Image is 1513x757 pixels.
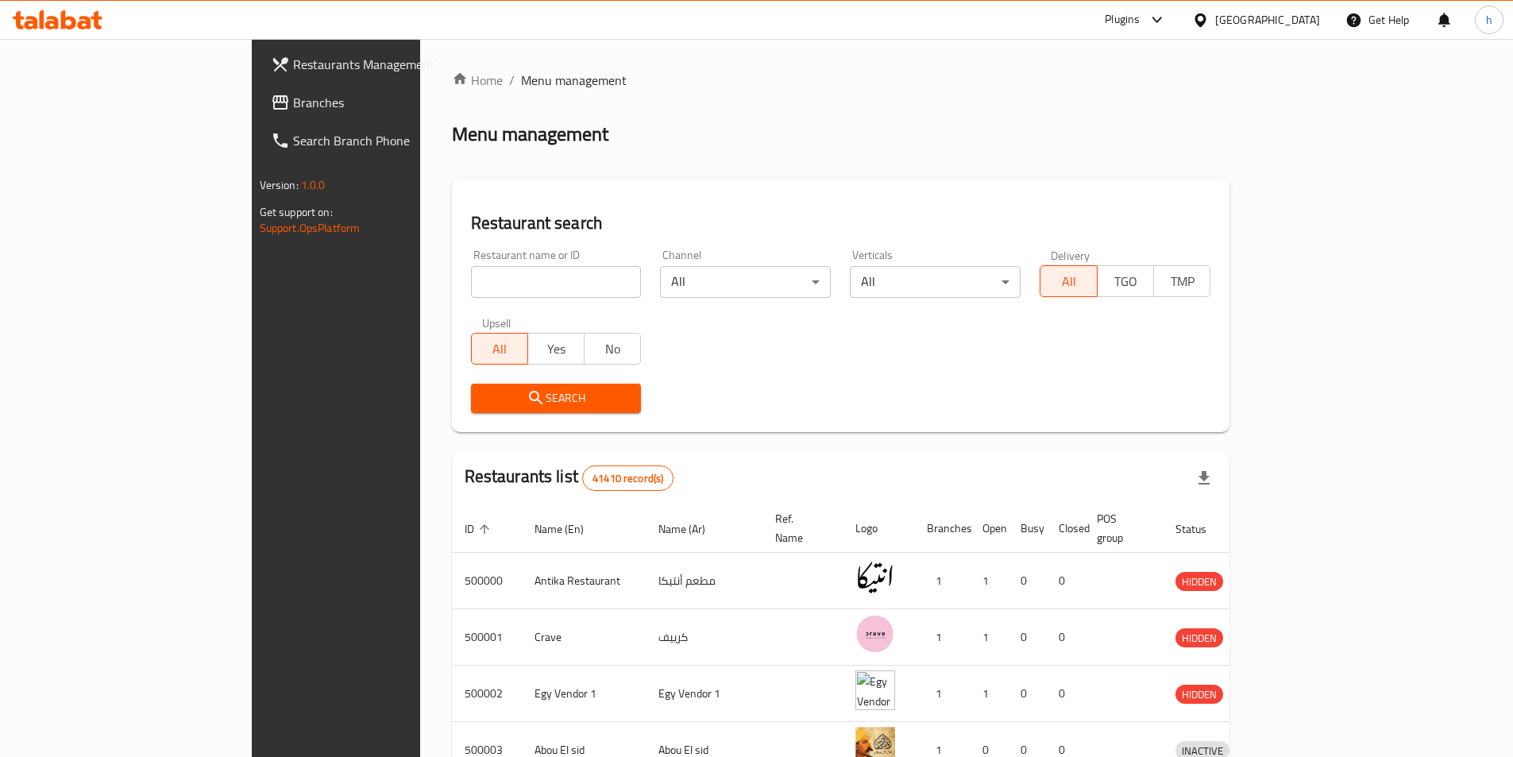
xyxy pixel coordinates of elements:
[1175,519,1227,539] span: Status
[1046,553,1084,609] td: 0
[509,71,515,90] li: /
[970,504,1008,553] th: Open
[1105,10,1140,29] div: Plugins
[970,553,1008,609] td: 1
[293,55,492,74] span: Restaurants Management
[471,333,528,365] button: All
[258,83,504,122] a: Branches
[1175,685,1223,704] div: HIDDEN
[1185,459,1223,497] div: Export file
[1153,265,1210,297] button: TMP
[522,553,646,609] td: Antika Restaurant
[584,333,641,365] button: No
[527,333,585,365] button: Yes
[1175,573,1223,591] span: HIDDEN
[1008,504,1046,553] th: Busy
[591,338,635,361] span: No
[1040,265,1097,297] button: All
[1175,628,1223,647] div: HIDDEN
[535,338,578,361] span: Yes
[850,266,1021,298] div: All
[1008,666,1046,722] td: 0
[258,45,504,83] a: Restaurants Management
[1051,249,1090,261] label: Delivery
[535,519,604,539] span: Name (En)
[1047,270,1090,293] span: All
[258,122,504,160] a: Search Branch Phone
[465,465,674,491] h2: Restaurants list
[1097,509,1144,547] span: POS group
[522,666,646,722] td: Egy Vendor 1
[465,519,495,539] span: ID
[855,558,895,597] img: Antika Restaurant
[658,519,726,539] span: Name (Ar)
[478,338,522,361] span: All
[582,465,674,491] div: Total records count
[855,670,895,710] img: Egy Vendor 1
[646,609,762,666] td: كرييف
[583,471,673,486] span: 41410 record(s)
[1175,572,1223,591] div: HIDDEN
[914,609,970,666] td: 1
[1175,686,1223,704] span: HIDDEN
[521,71,627,90] span: Menu management
[1046,504,1084,553] th: Closed
[914,666,970,722] td: 1
[843,504,914,553] th: Logo
[452,122,608,147] h2: Menu management
[1160,270,1204,293] span: TMP
[914,553,970,609] td: 1
[646,553,762,609] td: مطعم أنتيكا
[1486,11,1492,29] span: h
[646,666,762,722] td: Egy Vendor 1
[970,666,1008,722] td: 1
[522,609,646,666] td: Crave
[1104,270,1148,293] span: TGO
[260,202,333,222] span: Get support on:
[775,509,824,547] span: Ref. Name
[471,211,1211,235] h2: Restaurant search
[484,388,629,408] span: Search
[914,504,970,553] th: Branches
[452,71,1230,90] nav: breadcrumb
[293,131,492,150] span: Search Branch Phone
[301,175,326,195] span: 1.0.0
[1097,265,1154,297] button: TGO
[970,609,1008,666] td: 1
[471,266,642,298] input: Search for restaurant name or ID..
[1008,553,1046,609] td: 0
[260,175,299,195] span: Version:
[260,218,361,238] a: Support.OpsPlatform
[1046,666,1084,722] td: 0
[293,93,492,112] span: Branches
[660,266,831,298] div: All
[471,384,642,413] button: Search
[1215,11,1320,29] div: [GEOGRAPHIC_DATA]
[482,317,511,328] label: Upsell
[1046,609,1084,666] td: 0
[1175,629,1223,647] span: HIDDEN
[855,614,895,654] img: Crave
[1008,609,1046,666] td: 0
